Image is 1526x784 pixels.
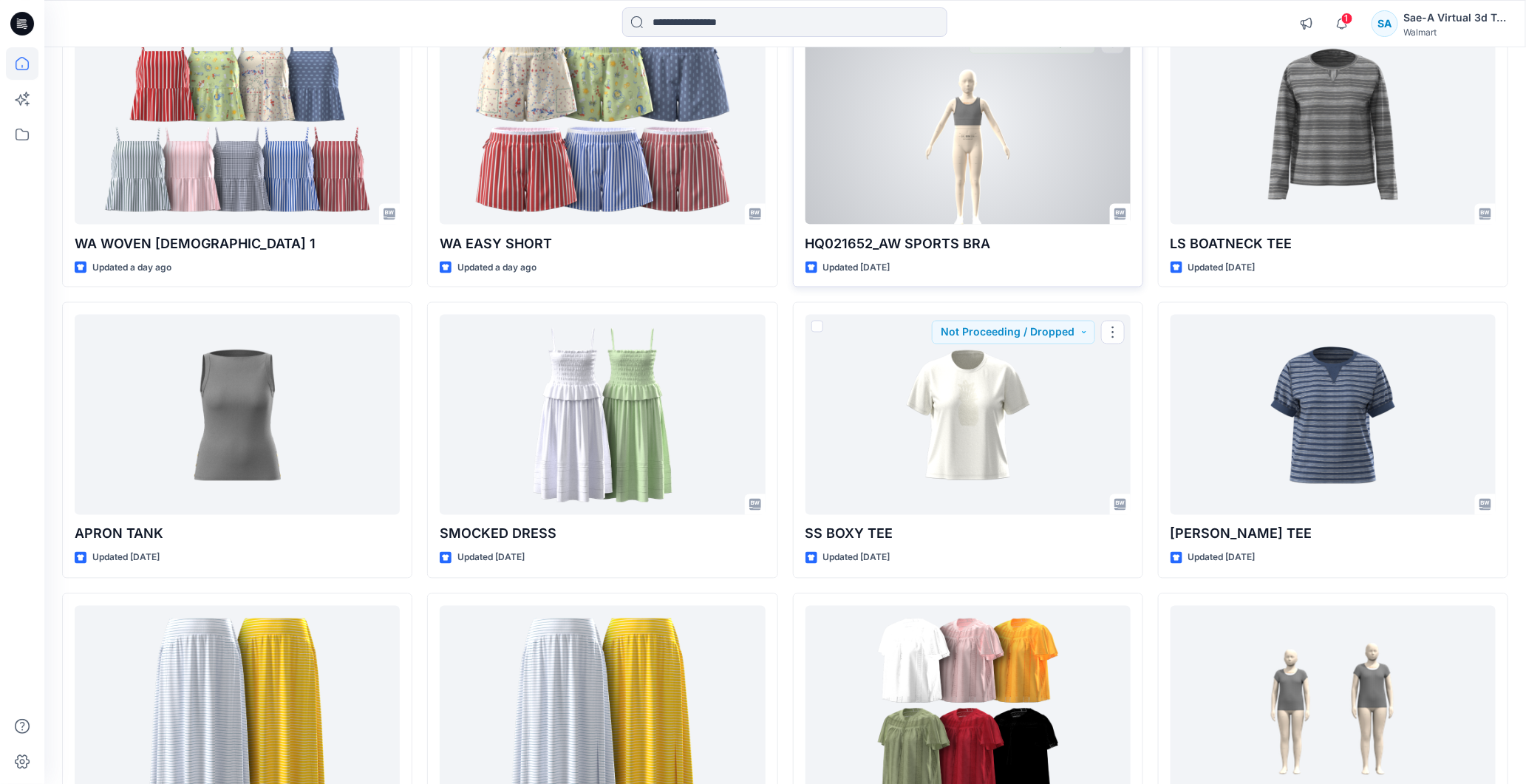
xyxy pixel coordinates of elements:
a: SS BOXY TEE [805,315,1131,515]
p: APRON TANK [75,524,400,545]
p: HQ021652_AW SPORTS BRA [805,234,1131,254]
a: LS BOATNECK TEE [1171,24,1496,225]
p: Updated [DATE] [1188,550,1256,566]
p: LS BOATNECK TEE [1171,234,1496,254]
p: Updated [DATE] [457,550,525,566]
a: WA WOVEN CAMI 1 [75,24,400,225]
span: 1 [1341,13,1353,24]
p: SMOCKED DRESS [440,524,765,545]
p: Updated [DATE] [1188,260,1256,276]
a: SMOCKED DRESS [440,315,765,515]
a: SS RINGER TEE [1171,315,1496,515]
a: HQ021652_AW SPORTS BRA [805,24,1131,225]
p: Updated [DATE] [823,550,890,566]
p: Updated [DATE] [92,550,160,566]
p: [PERSON_NAME] TEE [1171,524,1496,545]
p: WA WOVEN [DEMOGRAPHIC_DATA] 1 [75,234,400,254]
p: Updated a day ago [92,260,171,276]
a: WA EASY SHORT [440,24,765,225]
div: SA [1372,10,1398,37]
div: Sae-A Virtual 3d Team [1404,9,1508,27]
a: APRON TANK [75,315,400,515]
p: Updated [DATE] [823,260,890,276]
div: Walmart [1404,27,1508,38]
p: WA EASY SHORT [440,234,765,254]
p: SS BOXY TEE [805,524,1131,545]
p: Updated a day ago [457,260,537,276]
